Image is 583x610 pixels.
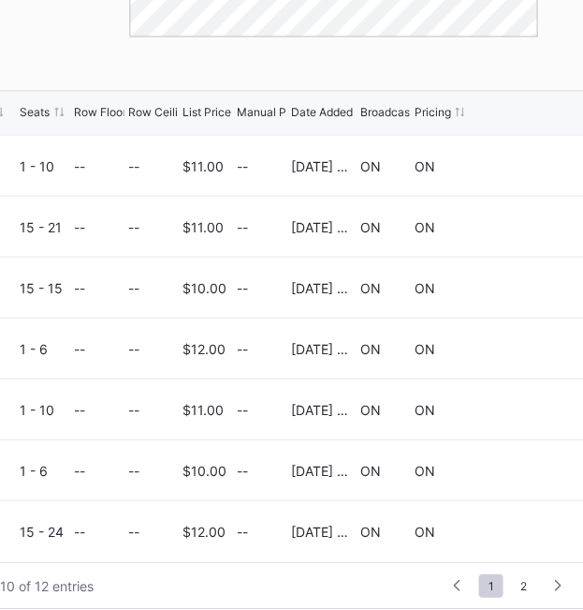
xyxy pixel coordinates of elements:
div: [DATE] 6:23PM [290,279,355,295]
div: -- [236,462,285,478]
div: $10.00 [182,279,226,295]
div: -- [236,401,285,417]
div: -- [74,157,85,173]
div: Manual Price [236,105,305,119]
div: $12.00 [182,340,226,356]
div: -- [128,462,139,478]
div: -- [236,279,285,295]
div: [DATE] 6:24PM [290,401,355,417]
div: $10.00 [182,462,226,478]
div: 1 - 10 [20,401,69,417]
div: [DATE] 6:24PM [290,218,355,234]
div: [DATE] 6:23PM [290,340,355,356]
div: $11.00 [182,218,224,234]
div: ON [359,157,380,173]
span: 1 [478,573,503,597]
div: -- [236,523,285,539]
div: Row Floor [74,105,126,119]
div: -- [74,523,85,539]
div: ON [359,218,380,234]
div: Seats [20,105,50,119]
div: ON [359,340,380,356]
div: -- [74,279,85,295]
div: -- [236,157,285,173]
div: -- [128,279,139,295]
div: ON [414,523,434,539]
div: ON [359,279,380,295]
div: Broadcast [359,105,413,119]
div: $11.00 [182,401,224,417]
div: ON [414,401,434,417]
div: 1 - 10 [20,157,69,173]
div: -- [236,218,285,234]
div: 15 - 21 [20,218,69,234]
div: -- [128,401,139,417]
div: Row Ceiling [128,105,191,119]
div: ON [359,401,380,417]
div: $11.00 [182,157,224,173]
div: -- [74,462,85,478]
span: 2 [510,573,535,597]
div: -- [74,401,85,417]
div: 1 - 6 [20,462,69,478]
div: ON [414,157,434,173]
div: ON [359,523,380,539]
div: Pricing [414,105,450,119]
div: -- [74,218,85,234]
div: -- [128,523,139,539]
div: ON [414,279,434,295]
div: ON [414,340,434,356]
div: -- [128,157,139,173]
div: -- [236,340,285,356]
div: [DATE] 6:24PM [290,157,355,173]
div: [DATE] 6:23PM [290,523,355,539]
div: -- [128,340,139,356]
div: List Price [182,105,231,119]
div: ON [359,462,380,478]
div: 15 - 24 [20,523,69,539]
div: -- [74,340,85,356]
div: [DATE] 6:23PM [290,462,355,478]
div: 1 - 6 [20,340,69,356]
div: ON [414,218,434,234]
div: 15 - 15 [20,279,69,295]
div: Date Added [290,105,352,119]
div: $12.00 [182,523,226,539]
div: -- [128,218,139,234]
div: ON [414,462,434,478]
